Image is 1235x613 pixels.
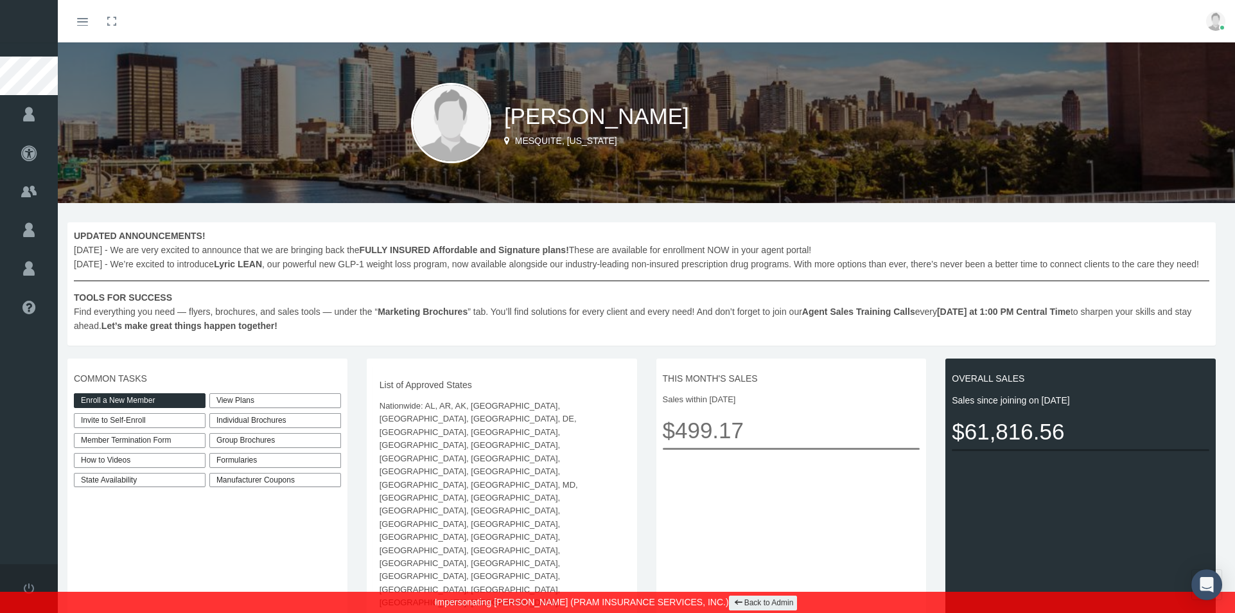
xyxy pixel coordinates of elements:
b: Marketing Brochures [378,306,468,317]
div: Formularies [209,453,341,468]
a: Back to Admin [729,596,798,610]
span: $61,816.56 [952,414,1209,449]
div: Group Brochures [209,433,341,448]
span: List of Approved States [380,378,624,392]
span: Sales since joining on [DATE] [952,393,1209,407]
img: user-placeholder.jpg [1206,12,1225,31]
a: Manufacturer Coupons [209,473,341,488]
b: TOOLS FOR SUCCESS [74,292,172,303]
div: Open Intercom Messenger [1191,569,1222,600]
b: Agent Sales Training Calls [802,306,915,317]
b: Let’s make great things happen together! [101,321,277,331]
b: UPDATED ANNOUNCEMENTS! [74,231,206,241]
a: State Availability [74,473,206,488]
a: View Plans [209,393,341,408]
span: [PERSON_NAME] [504,103,689,129]
b: [DATE] at 1:00 PM Central Time [937,306,1071,317]
span: Sales within [DATE] [663,393,920,406]
a: How to Videos [74,453,206,468]
a: Enroll a New Member [74,393,206,408]
div: Impersonating [PERSON_NAME] (PRAM INSURANCE SERVICES, INC.) [10,592,1225,613]
a: Member Termination Form [74,433,206,448]
span: MESQUITE, [US_STATE] [515,136,617,146]
b: Lyric LEAN [214,259,262,269]
b: FULLY INSURED Affordable and Signature plans! [360,245,569,255]
span: OVERALL SALES [952,371,1209,386]
span: THIS MONTH'S SALES [663,371,920,386]
div: Individual Brochures [209,413,341,428]
span: COMMON TASKS [74,371,341,386]
span: [DATE] - We are very excited to announce that we are bringing back the These are available for en... [74,229,1209,333]
a: Invite to Self-Enroll [74,413,206,428]
span: $499.17 [663,413,920,448]
img: user-placeholder.jpg [411,83,491,163]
